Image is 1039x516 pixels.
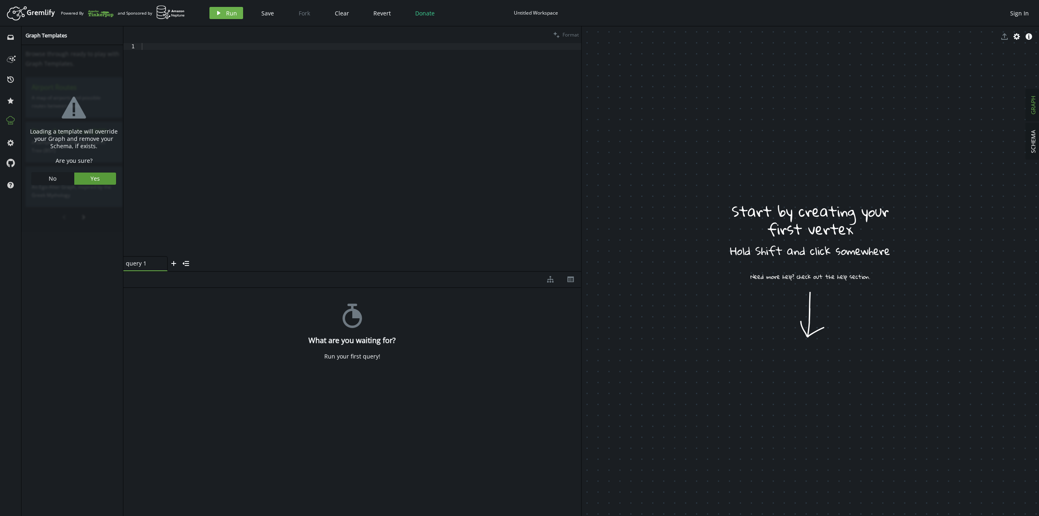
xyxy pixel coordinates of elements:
[551,26,581,43] button: Format
[409,7,441,19] button: Donate
[255,7,280,19] button: Save
[49,175,56,182] span: No
[26,32,67,39] span: Graph Templates
[24,128,124,164] div: Loading a template will override your Graph and remove your Schema, if exists. Are you sure?
[91,175,100,182] span: Yes
[156,5,185,19] img: AWS Neptune
[226,9,237,17] span: Run
[1029,130,1037,153] span: SCHEMA
[329,7,355,19] button: Clear
[1010,9,1029,17] span: Sign In
[1006,7,1033,19] button: Sign In
[415,9,435,17] span: Donate
[61,6,114,20] div: Powered By
[32,173,74,185] button: No
[299,9,310,17] span: Fork
[123,43,140,50] div: 1
[209,7,243,19] button: Run
[74,173,116,185] button: Yes
[563,31,579,38] span: Format
[126,260,158,267] span: query 1
[324,353,380,360] div: Run your first query!
[1029,96,1037,114] span: GRAPH
[261,9,274,17] span: Save
[308,336,396,345] h4: What are you waiting for?
[514,10,558,16] div: Untitled Workspace
[367,7,397,19] button: Revert
[118,5,185,21] div: and Sponsored by
[335,9,349,17] span: Clear
[292,7,317,19] button: Fork
[373,9,391,17] span: Revert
